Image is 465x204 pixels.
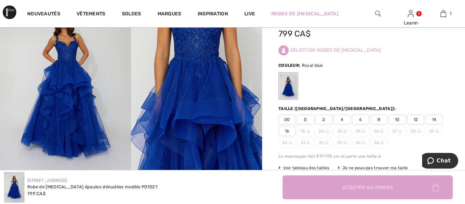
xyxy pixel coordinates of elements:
div: Robe de [MEDICAL_DATA] épaules dénudées modèle P01027 [27,184,158,190]
a: 1 [427,10,459,18]
img: Robe de bal &eacute;paules d&eacute;nud&eacute;es mod&egrave;le P01027 [4,172,25,203]
img: ring-m.svg [307,129,310,133]
span: 30 [278,138,295,148]
img: ring-m.svg [343,141,347,144]
span: 22 [334,126,351,136]
span: 00 [278,114,295,125]
img: ring-m.svg [380,141,384,144]
img: ring-m.svg [435,129,439,133]
div: Taille ([GEOGRAPHIC_DATA]/[GEOGRAPHIC_DATA]): [278,106,397,112]
span: 16 [278,126,295,136]
span: 31 [297,138,314,148]
span: 799 CA$ [278,29,311,38]
span: 34 [352,138,369,148]
a: Nouveautés [27,11,60,18]
span: Ajouter au panier [342,184,393,191]
div: Sélection robes de [MEDICAL_DATA] [278,40,449,61]
div: Leann [395,19,427,27]
div: Je ne peux pas trouver ma taille [338,165,408,171]
img: Mon panier [440,10,446,18]
span: Voir tableau des tailles [278,165,330,171]
img: recherche [375,10,381,18]
span: 18 [297,126,314,136]
img: ring-m.svg [399,129,402,133]
span: 32 [315,138,332,148]
a: Vêtements [77,11,106,18]
span: 24 [352,126,369,136]
img: ring-m.svg [362,129,365,133]
span: 28 [407,126,424,136]
span: 12 [407,114,424,125]
span: 6 [352,114,369,125]
a: Live [244,10,255,17]
span: 27 [389,126,406,136]
span: 4 [334,114,351,125]
iframe: Ouvre un widget dans lequel vous pouvez chatter avec l’un de nos agents [422,153,458,170]
span: 36 [370,138,387,148]
img: Mes infos [408,10,414,18]
span: 2 [315,114,332,125]
img: ring-m.svg [325,129,329,133]
span: 1 [450,11,451,17]
img: 1ère Avenue [3,5,16,19]
a: [STREET_ADDRESS] [27,178,67,183]
span: 8 [370,114,387,125]
span: Royal blue [302,63,323,68]
div: Le mannequin fait 5'9"/175 cm et porte une taille 6. [278,153,449,159]
span: 14 [426,114,443,125]
span: Inspiration [198,11,228,18]
img: ring-m.svg [417,129,421,133]
span: Couleur: [278,63,300,68]
a: Soldes [122,11,141,18]
button: Ajouter au panier [283,175,453,199]
span: 0 [297,114,314,125]
span: 29 [426,126,443,136]
a: Marques [158,11,181,18]
a: Se connecter [408,10,414,17]
img: ring-m.svg [380,129,384,133]
img: Bag.svg [432,184,439,191]
img: ring-m.svg [343,129,347,133]
img: ring-m.svg [325,141,328,144]
img: ring-m.svg [289,141,292,144]
img: ring-m.svg [362,141,365,144]
span: 20 [315,126,332,136]
span: 799 CA$ [27,191,46,196]
a: Robes de [MEDICAL_DATA] [271,10,338,17]
span: 10 [389,114,406,125]
div: Royal blue [279,73,297,99]
img: ring-m.svg [306,141,310,144]
img: Sélection robes de bal [278,45,289,56]
span: 33 [334,138,351,148]
span: 26 [370,126,387,136]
